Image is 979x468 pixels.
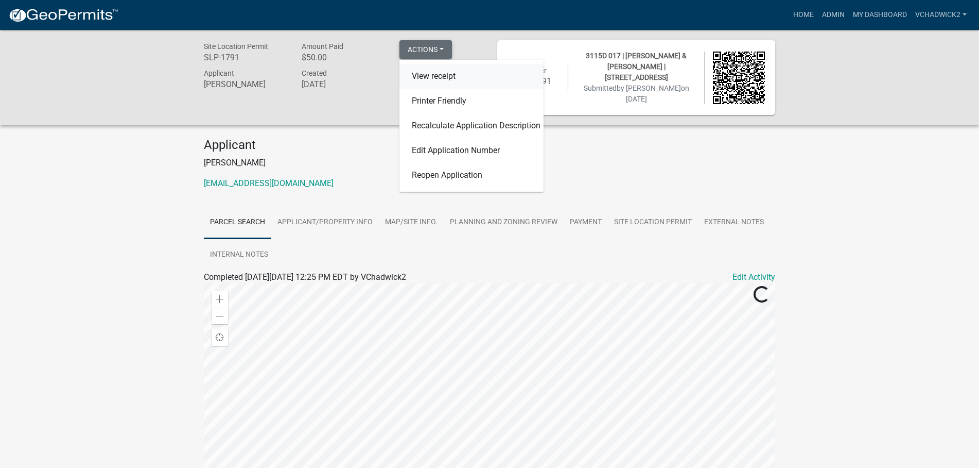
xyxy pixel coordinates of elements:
a: Printer Friendly [399,89,544,113]
h6: SLP-1791 [204,53,286,62]
a: Edit Activity [732,271,775,283]
div: Actions [399,60,544,192]
span: 3115D 017 | [PERSON_NAME] & [PERSON_NAME] | [STREET_ADDRESS] [586,52,687,81]
a: External Notes [698,206,770,239]
div: Zoom out [212,308,228,324]
a: My Dashboard [849,5,911,25]
a: Site Location Permit [608,206,698,239]
a: Admin [818,5,849,25]
a: Reopen Application [399,163,544,188]
span: Applicant [204,69,234,77]
a: Edit Application Number [399,138,544,163]
span: Completed [DATE][DATE] 12:25 PM EDT by VChadwick2 [204,272,406,282]
a: Recalculate Application Description [399,113,544,138]
div: Find my location [212,329,228,346]
a: Applicant/Property Info [271,206,379,239]
a: Internal Notes [204,239,274,272]
div: Zoom in [212,291,228,308]
h6: $50.00 [302,53,384,62]
a: Map/Site Info. [379,206,444,239]
a: Planning and Zoning Review [444,206,564,239]
a: View receipt [399,64,544,89]
button: Actions [399,40,452,59]
h6: [PERSON_NAME] [204,79,286,89]
span: Amount Paid [302,42,343,51]
a: Home [789,5,818,25]
a: Parcel search [204,206,271,239]
span: Site Location Permit [204,42,268,51]
span: Created [302,69,327,77]
span: by [PERSON_NAME] [617,84,681,92]
img: QR code [713,52,765,104]
a: [EMAIL_ADDRESS][DOMAIN_NAME] [204,178,334,188]
p: [PERSON_NAME] [204,157,775,169]
a: VChadwick2 [911,5,971,25]
h6: [DATE] [302,79,384,89]
h4: Applicant [204,138,775,153]
a: Payment [564,206,608,239]
span: Submitted on [DATE] [584,84,689,103]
